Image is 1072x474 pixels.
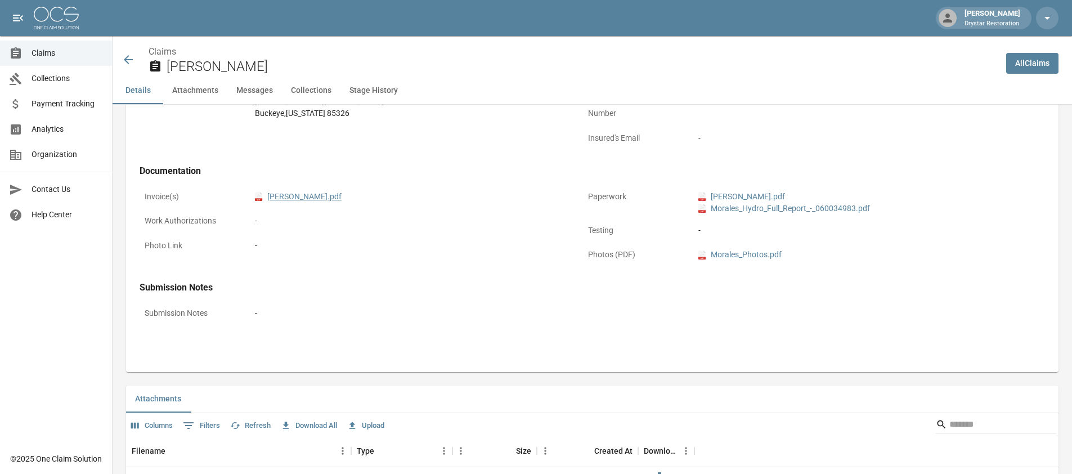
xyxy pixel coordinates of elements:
[282,77,340,104] button: Collections
[594,435,633,467] div: Created At
[163,77,227,104] button: Attachments
[227,77,282,104] button: Messages
[113,77,163,104] button: Details
[10,453,102,464] div: © 2025 One Claim Solution
[698,191,785,203] a: pdf[PERSON_NAME].pdf
[140,186,241,208] p: Invoice(s)
[140,302,241,324] p: Submission Notes
[255,191,342,203] a: pdf[PERSON_NAME].pdf
[140,210,241,232] p: Work Authorizations
[140,282,1013,293] h4: Submission Notes
[452,435,537,467] div: Size
[678,442,694,459] button: Menu
[126,386,1058,413] div: related-list tabs
[140,235,241,257] p: Photo Link
[1006,53,1058,74] a: AllClaims
[255,240,564,252] div: -
[436,442,452,459] button: Menu
[255,108,564,119] div: Buckeye , [US_STATE] 85326
[583,220,684,242] p: Testing
[32,184,103,195] span: Contact Us
[128,417,176,435] button: Select columns
[644,435,678,467] div: Download
[334,442,351,459] button: Menu
[537,442,554,459] button: Menu
[583,127,684,149] p: Insured's Email
[32,149,103,160] span: Organization
[344,417,387,435] button: Upload
[960,8,1025,28] div: [PERSON_NAME]
[180,417,223,435] button: Show filters
[516,435,531,467] div: Size
[126,435,351,467] div: Filename
[698,203,870,214] a: pdfMorales_Hydro_Full_Report_-_060034983.pdf
[126,386,190,413] button: Attachments
[537,435,638,467] div: Created At
[698,249,782,261] a: pdfMorales_Photos.pdf
[255,215,564,227] div: -
[583,91,684,124] p: Insured's Alt Phone Number
[32,209,103,221] span: Help Center
[34,7,79,29] img: ocs-logo-white-transparent.png
[113,77,1072,104] div: anchor tabs
[583,186,684,208] p: Paperwork
[583,244,684,266] p: Photos (PDF)
[140,166,1013,177] h4: Documentation
[32,73,103,84] span: Collections
[149,45,997,59] nav: breadcrumb
[32,47,103,59] span: Claims
[255,307,1008,319] div: -
[132,435,165,467] div: Filename
[149,46,176,57] a: Claims
[278,417,340,435] button: Download All
[32,123,103,135] span: Analytics
[936,415,1056,436] div: Search
[32,98,103,110] span: Payment Tracking
[698,132,1008,144] div: -
[965,19,1020,29] p: Drystar Restoration
[340,77,407,104] button: Stage History
[167,59,997,75] h2: [PERSON_NAME]
[227,417,273,435] button: Refresh
[7,7,29,29] button: open drawer
[452,442,469,459] button: Menu
[698,225,1008,236] div: -
[357,435,374,467] div: Type
[638,435,694,467] div: Download
[351,435,452,467] div: Type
